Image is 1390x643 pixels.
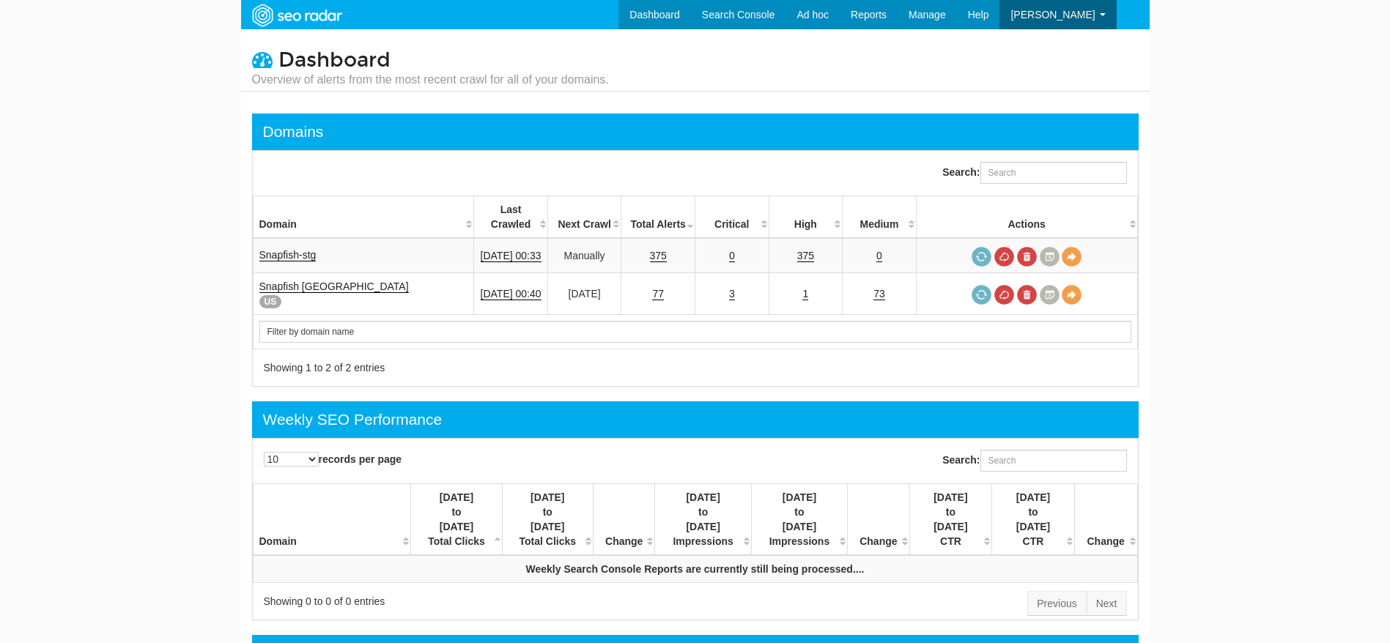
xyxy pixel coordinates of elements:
a: View Domain Overview [1062,285,1082,305]
th: 08/23/2025 to 08/29/2025 Total Clicks : activate to sort column ascending [502,484,593,556]
div: Showing 0 to 0 of 0 entries [264,594,677,609]
a: 375 [797,250,814,262]
th: 08/16/2025 to 08/22/2025 CTR : activate to sort column ascending [909,484,992,556]
label: Search: [942,162,1126,184]
a: Snapfish-stg [259,249,317,261]
a: Cancel in-progress audit [994,247,1014,267]
th: Change : activate to sort column ascending [848,484,909,556]
th: Change : activate to sort column ascending [1074,484,1137,556]
a: Crawl History [1040,247,1060,267]
th: Total Alerts: activate to sort column ascending [621,196,695,239]
a: 73 [873,288,885,300]
div: Showing 1 to 2 of 2 entries [264,360,677,375]
span: Ad hoc [796,9,829,21]
input: Search: [980,450,1127,472]
th: High: activate to sort column descending [769,196,843,239]
th: 08/23/2025 to 08/29/2025 CTR : activate to sort column ascending [992,484,1075,556]
div: Weekly SEO Performance [263,409,443,431]
a: Delete most recent audit [1017,247,1037,267]
select: records per page [264,452,319,467]
th: Domain: activate to sort column ascending [253,196,474,239]
a: Previous [1027,591,1086,616]
span: Reports [851,9,887,21]
small: Overview of alerts from the most recent crawl for all of your domains. [252,72,609,88]
a: 0 [876,250,882,262]
span: Dashboard [278,48,391,73]
span: Help [968,9,989,21]
th: 08/16/2025 to 08/22/2025 Impressions : activate to sort column ascending [655,484,751,556]
span: [PERSON_NAME] [1010,9,1095,21]
a: Next [1087,591,1127,616]
a: Request a crawl [972,285,991,305]
label: Search: [942,450,1126,472]
th: Actions: activate to sort column ascending [916,196,1137,239]
a: View Domain Overview [1062,247,1082,267]
strong: Weekly Search Console Reports are currently still being processed.... [526,563,865,575]
td: Manually [547,238,621,273]
span: US [259,295,282,308]
a: 1 [802,288,808,300]
th: Last Crawled: activate to sort column descending [474,196,548,239]
th: 08/16/2025 to 08/22/2025 Total Clicks : activate to sort column descending [411,484,502,556]
a: 3 [729,288,735,300]
a: Snapfish [GEOGRAPHIC_DATA] [259,280,409,293]
th: Next Crawl: activate to sort column descending [547,196,621,239]
a: 0 [729,250,735,262]
a: 375 [650,250,667,262]
span: Manage [909,9,946,21]
th: Change : activate to sort column ascending [593,484,654,556]
th: Medium: activate to sort column descending [843,196,917,239]
a: Crawl History [1040,285,1060,305]
div: Domains [263,121,324,143]
a: Cancel in-progress audit [994,285,1014,305]
th: Domain: activate to sort column ascending [253,484,411,556]
span: Search Console [702,9,775,21]
a: [DATE] 00:40 [481,288,541,300]
span: Request a crawl [972,247,991,267]
th: Critical: activate to sort column descending [695,196,769,239]
th: 08/23/2025 to 08/29/2025 Impressions : activate to sort column ascending [751,484,847,556]
i:  [252,49,273,70]
img: SEORadar [246,2,347,29]
a: [DATE] 00:33 [481,250,541,262]
label: records per page [264,452,402,467]
a: Delete most recent audit [1017,285,1037,305]
td: [DATE] [547,273,621,315]
input: Search [259,321,1131,343]
input: Search: [980,162,1127,184]
a: 77 [652,288,664,300]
